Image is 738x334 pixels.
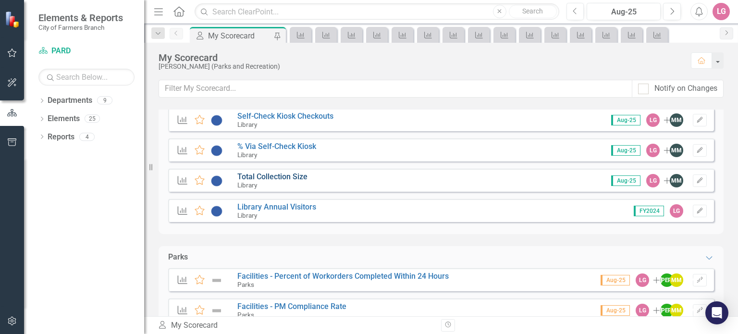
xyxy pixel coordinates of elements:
img: ClearPoint Strategy [4,11,22,28]
img: Not Defined [210,274,223,286]
div: My Scorecard [208,30,271,42]
div: 9 [97,97,112,105]
span: Aug-25 [601,275,630,285]
div: LG [636,273,649,287]
small: Parks [237,311,254,319]
small: Library [237,211,257,219]
img: Not Defined [210,305,223,316]
div: [PERSON_NAME] (Parks and Recreation) [159,63,681,70]
div: LG [646,144,660,157]
a: Reports [48,132,74,143]
div: MM [670,144,683,157]
span: FY2024 [634,206,664,216]
input: Filter My Scorecard... [159,80,632,98]
div: 4 [79,133,95,141]
div: My Scorecard [159,52,681,63]
a: % Via Self-Check Kiosk [237,142,316,151]
small: Library [237,151,257,159]
span: Elements & Reports [38,12,123,24]
div: Aug-25 [590,6,657,18]
small: City of Farmers Branch [38,24,123,31]
span: Search [522,7,543,15]
div: [PERSON_NAME] [660,304,674,317]
img: No Information [210,114,223,126]
a: Facilities - PM Compliance Rate [237,302,346,311]
a: Elements [48,113,80,124]
div: My Scorecard [158,320,434,331]
div: LG [646,113,660,127]
a: PARD [38,46,135,57]
span: Aug-25 [601,305,630,316]
span: Aug-25 [611,145,640,156]
a: Total Collection Size [237,172,307,181]
img: No Information [210,205,223,217]
span: Aug-25 [611,175,640,186]
div: MM [670,174,683,187]
div: MM [670,304,683,317]
button: Aug-25 [587,3,661,20]
div: MM [670,273,683,287]
a: Library Annual Visitors [237,202,316,211]
div: LG [646,174,660,187]
div: Parks [168,252,188,263]
div: LG [670,204,683,218]
div: LG [636,304,649,317]
input: Search Below... [38,69,135,86]
div: [PERSON_NAME] [660,273,674,287]
img: No Information [210,145,223,156]
div: MM [670,113,683,127]
button: LG [713,3,730,20]
div: Notify on Changes [654,83,717,94]
span: Aug-25 [611,115,640,125]
input: Search ClearPoint... [195,3,559,20]
a: Departments [48,95,92,106]
div: 25 [85,115,100,123]
img: No Information [210,175,223,186]
a: Self-Check Kiosk Checkouts [237,111,333,121]
small: Library [237,181,257,189]
div: Open Intercom Messenger [705,301,728,324]
small: Parks [237,281,254,288]
a: Facilities - Percent of Workorders Completed Within 24 Hours [237,272,449,281]
button: Search [509,5,557,18]
small: Library [237,121,257,128]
